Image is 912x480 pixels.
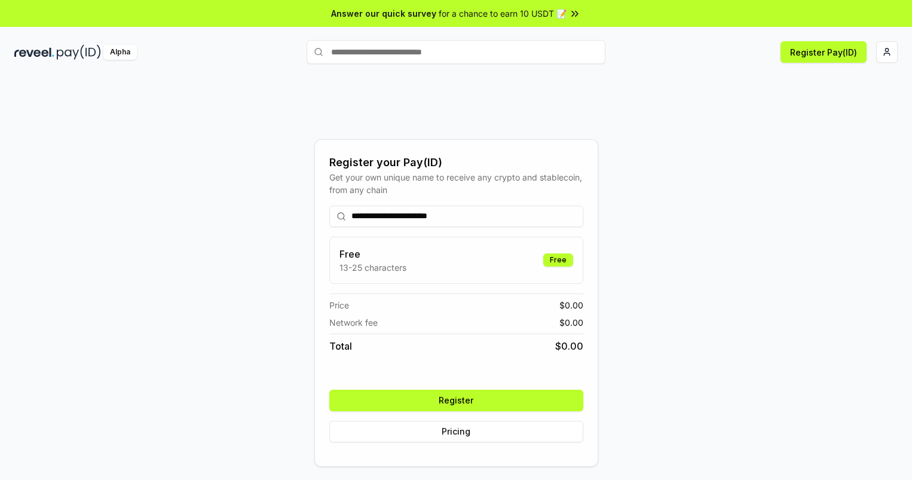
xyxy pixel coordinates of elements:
[543,253,573,267] div: Free
[339,261,406,274] p: 13-25 characters
[103,45,137,60] div: Alpha
[559,316,583,329] span: $ 0.00
[329,421,583,442] button: Pricing
[439,7,567,20] span: for a chance to earn 10 USDT 📝
[14,45,54,60] img: reveel_dark
[329,390,583,411] button: Register
[329,154,583,171] div: Register your Pay(ID)
[555,339,583,353] span: $ 0.00
[57,45,101,60] img: pay_id
[331,7,436,20] span: Answer our quick survey
[329,299,349,311] span: Price
[329,316,378,329] span: Network fee
[559,299,583,311] span: $ 0.00
[781,41,867,63] button: Register Pay(ID)
[339,247,406,261] h3: Free
[329,171,583,196] div: Get your own unique name to receive any crypto and stablecoin, from any chain
[329,339,352,353] span: Total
